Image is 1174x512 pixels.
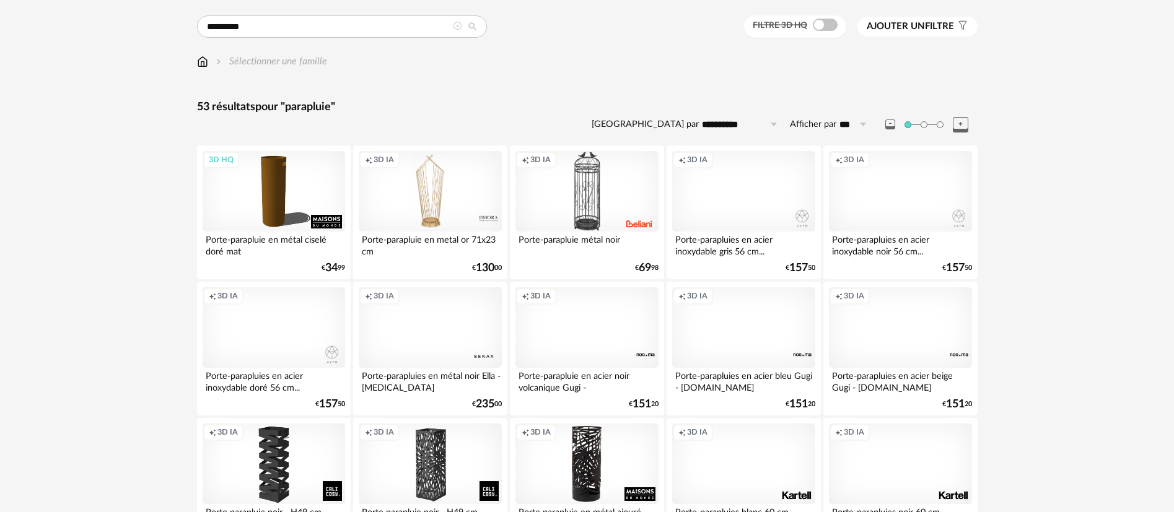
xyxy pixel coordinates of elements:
label: [GEOGRAPHIC_DATA] par [592,119,699,131]
a: Creation icon 3D IA Porte-parapluies en acier inoxydable noir 56 cm... €15750 [823,145,977,279]
img: svg+xml;base64,PHN2ZyB3aWR0aD0iMTYiIGhlaWdodD0iMTYiIHZpZXdCb3g9IjAgMCAxNiAxNiIgZmlsbD0ibm9uZSIgeG... [214,54,224,69]
span: 3D IA [217,291,238,301]
span: Creation icon [522,155,529,165]
div: Porte-parapluie métal noir [515,232,658,256]
button: Ajouter unfiltre Filter icon [857,17,978,37]
span: Filtre 3D HQ [753,21,807,30]
span: 3D IA [530,291,551,301]
div: € 20 [629,400,659,409]
span: 3D IA [374,155,394,165]
div: Porte-parapluie en metal or 71x23 cm [359,232,501,256]
span: Creation icon [835,291,843,301]
span: Filter icon [954,20,968,33]
span: 3D IA [217,427,238,437]
span: Ajouter un [867,22,925,31]
span: pour "parapluie" [255,102,335,113]
a: Creation icon 3D IA Porte-parapluies en acier inoxydable gris 56 cm... €15750 [667,145,820,279]
label: Afficher par [790,119,836,131]
div: € 98 [635,264,659,272]
span: Creation icon [678,155,686,165]
span: 3D IA [844,427,864,437]
div: € 50 [942,264,972,272]
div: Porte-parapluies en acier beige Gugi - [DOMAIN_NAME] [829,368,971,393]
div: Porte-parapluies en métal noir Ella - [MEDICAL_DATA] [359,368,501,393]
span: 151 [946,400,965,409]
a: Creation icon 3D IA Porte-parapluies en métal noir Ella - [MEDICAL_DATA] €23500 [353,282,507,415]
div: € 20 [942,400,972,409]
span: 3D IA [844,155,864,165]
span: Creation icon [365,291,372,301]
div: Porte-parapluie en métal ciselé doré mat [203,232,345,256]
span: 3D IA [374,291,394,301]
span: 157 [319,400,338,409]
div: Porte-parapluies en acier inoxydable gris 56 cm... [672,232,815,256]
span: Creation icon [522,291,529,301]
a: Creation icon 3D IA Porte-parapluie en metal or 71x23 cm €13000 [353,145,507,279]
span: 157 [789,264,808,272]
span: 34 [325,264,338,272]
div: Porte-parapluies en acier bleu Gugi - [DOMAIN_NAME] [672,368,815,393]
span: Creation icon [365,155,372,165]
span: 3D IA [687,155,707,165]
span: filtre [867,20,954,33]
span: 3D IA [687,427,707,437]
a: Creation icon 3D IA Porte-parapluie métal noir €6998 [510,145,664,279]
div: € 50 [786,264,815,272]
a: Creation icon 3D IA Porte-parapluies en acier beige Gugi - [DOMAIN_NAME] €15120 [823,282,977,415]
div: € 50 [315,400,345,409]
div: € 00 [472,400,502,409]
div: Porte-parapluie en acier noir volcanique Gugi - [DOMAIN_NAME] [515,368,658,393]
span: 69 [639,264,651,272]
div: € 00 [472,264,502,272]
span: Creation icon [522,427,529,437]
div: Porte-parapluies en acier inoxydable noir 56 cm... [829,232,971,256]
span: 3D IA [530,427,551,437]
div: € 20 [786,400,815,409]
div: 3D HQ [203,152,239,168]
span: Creation icon [209,427,216,437]
span: Creation icon [209,291,216,301]
span: 3D IA [844,291,864,301]
span: Creation icon [835,427,843,437]
span: 3D IA [687,291,707,301]
span: Creation icon [835,155,843,165]
span: 3D IA [530,155,551,165]
a: 3D HQ Porte-parapluie en métal ciselé doré mat €3499 [197,145,351,279]
span: 157 [946,264,965,272]
span: 151 [789,400,808,409]
span: 3D IA [374,427,394,437]
span: Creation icon [678,291,686,301]
span: Creation icon [678,427,686,437]
span: 130 [476,264,494,272]
a: Creation icon 3D IA Porte-parapluie en acier noir volcanique Gugi - [DOMAIN_NAME] €15120 [510,282,664,415]
a: Creation icon 3D IA Porte-parapluies en acier inoxydable doré 56 cm... €15750 [197,282,351,415]
span: Creation icon [365,427,372,437]
span: 235 [476,400,494,409]
img: svg+xml;base64,PHN2ZyB3aWR0aD0iMTYiIGhlaWdodD0iMTciIHZpZXdCb3g9IjAgMCAxNiAxNyIgZmlsbD0ibm9uZSIgeG... [197,54,208,69]
a: Creation icon 3D IA Porte-parapluies en acier bleu Gugi - [DOMAIN_NAME] €15120 [667,282,820,415]
div: 53 résultats [197,100,978,115]
div: Sélectionner une famille [214,54,327,69]
div: Porte-parapluies en acier inoxydable doré 56 cm... [203,368,345,393]
div: € 99 [322,264,345,272]
span: 151 [633,400,651,409]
